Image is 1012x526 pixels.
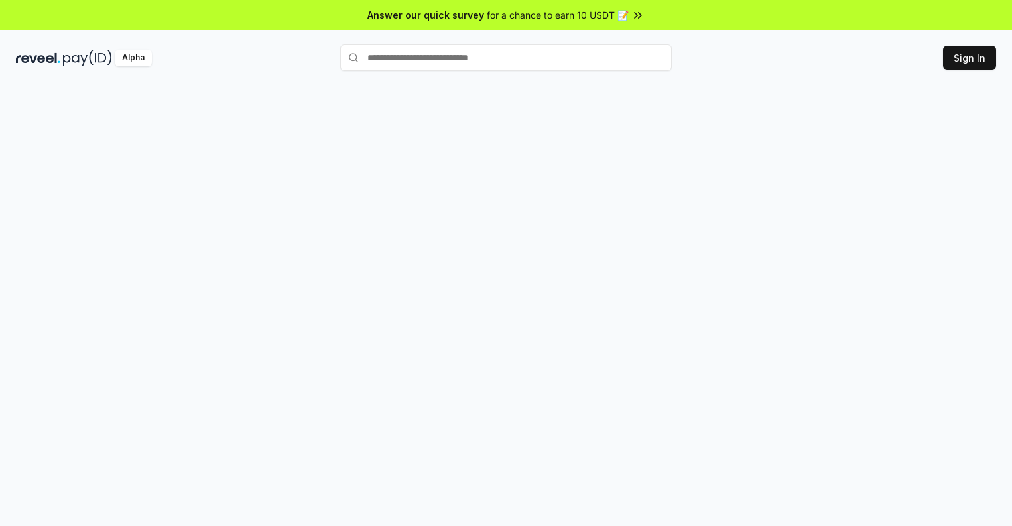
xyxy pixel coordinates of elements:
[16,50,60,66] img: reveel_dark
[115,50,152,66] div: Alpha
[487,8,629,22] span: for a chance to earn 10 USDT 📝
[943,46,996,70] button: Sign In
[63,50,112,66] img: pay_id
[367,8,484,22] span: Answer our quick survey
